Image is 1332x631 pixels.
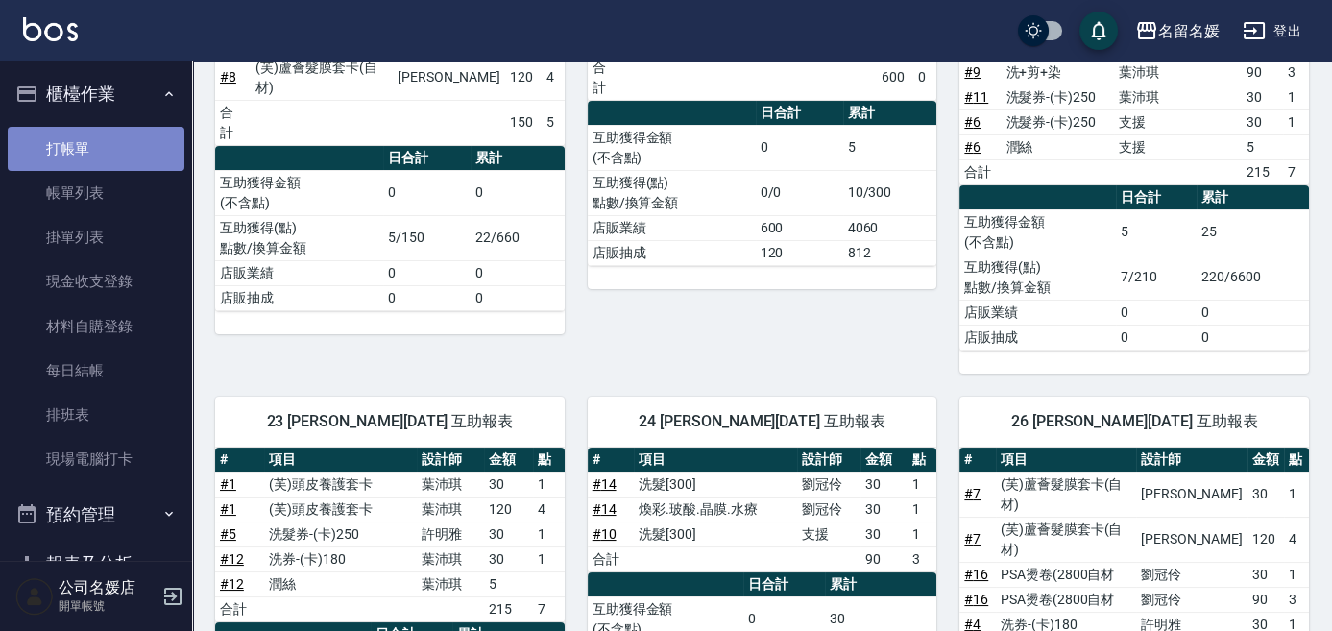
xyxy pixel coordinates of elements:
[1136,517,1247,562] td: [PERSON_NAME]
[251,55,393,100] td: (芙)蘆薈髮膜套卡(自材)
[417,472,484,497] td: 葉沛琪
[996,587,1136,612] td: PSA燙卷(2800自材
[843,240,937,265] td: 812
[471,215,565,260] td: 22/660
[264,497,417,522] td: (芙)頭皮養護套卡
[383,215,471,260] td: 5/150
[417,522,484,546] td: 許明雅
[611,412,914,431] span: 24 [PERSON_NAME][DATE] 互助報表
[383,146,471,171] th: 日合計
[1284,562,1309,587] td: 1
[825,572,937,597] th: 累計
[1001,85,1114,109] td: 洗髮券-(卡)250
[1001,60,1114,85] td: 洗+剪+染
[533,522,564,546] td: 1
[1136,448,1247,473] th: 設計師
[1136,472,1247,517] td: [PERSON_NAME]
[533,448,564,473] th: 點
[964,486,981,501] a: #7
[1242,159,1283,184] td: 215
[634,497,797,522] td: 煥彩.玻酸.晶膜.水療
[383,260,471,285] td: 0
[1242,134,1283,159] td: 5
[1283,85,1309,109] td: 1
[756,215,843,240] td: 600
[1116,300,1198,325] td: 0
[1284,448,1309,473] th: 點
[843,101,937,126] th: 累計
[964,531,981,546] a: #7
[215,448,565,622] table: a dense table
[913,55,936,100] td: 0
[417,448,484,473] th: 設計師
[959,325,1115,350] td: 店販抽成
[964,139,981,155] a: #6
[634,472,797,497] td: 洗髮[300]
[383,170,471,215] td: 0
[264,522,417,546] td: 洗髮券-(卡)250
[588,546,634,571] td: 合計
[1116,209,1198,255] td: 5
[959,300,1115,325] td: 店販業績
[964,592,988,607] a: #16
[1079,12,1118,50] button: save
[1235,13,1309,49] button: 登出
[59,597,157,615] p: 開單帳號
[533,497,564,522] td: 4
[964,64,981,80] a: #9
[756,170,843,215] td: 0/0
[264,546,417,571] td: 洗券-(卡)180
[908,448,937,473] th: 點
[1001,109,1114,134] td: 洗髮券-(卡)250
[220,476,236,492] a: #1
[756,240,843,265] td: 120
[797,472,860,497] td: 劉冠伶
[1116,255,1198,300] td: 7/210
[8,171,184,215] a: 帳單列表
[1136,587,1247,612] td: 劉冠伶
[1247,472,1284,517] td: 30
[593,501,617,517] a: #14
[505,100,542,145] td: 150
[417,571,484,596] td: 葉沛琪
[59,578,157,597] h5: 公司名媛店
[1158,19,1220,43] div: 名留名媛
[264,571,417,596] td: 潤絲
[215,170,383,215] td: 互助獲得金額 (不含點)
[959,185,1309,351] table: a dense table
[588,101,937,266] table: a dense table
[1116,325,1198,350] td: 0
[797,497,860,522] td: 劉冠伶
[959,255,1115,300] td: 互助獲得(點) 點數/換算金額
[843,125,937,170] td: 5
[1242,60,1283,85] td: 90
[471,170,565,215] td: 0
[8,349,184,393] a: 每日結帳
[797,448,860,473] th: 設計師
[588,448,634,473] th: #
[264,448,417,473] th: 項目
[1242,109,1283,134] td: 30
[588,448,937,572] table: a dense table
[588,215,756,240] td: 店販業績
[215,448,264,473] th: #
[8,215,184,259] a: 掛單列表
[593,526,617,542] a: #10
[1284,517,1309,562] td: 4
[959,209,1115,255] td: 互助獲得金額 (不含點)
[1247,448,1284,473] th: 金額
[23,17,78,41] img: Logo
[8,304,184,349] a: 材料自購登錄
[533,472,564,497] td: 1
[8,259,184,303] a: 現金收支登錄
[756,101,843,126] th: 日合計
[1127,12,1227,51] button: 名留名媛
[215,100,251,145] td: 合計
[1247,587,1284,612] td: 90
[542,100,565,145] td: 5
[959,448,996,473] th: #
[417,546,484,571] td: 葉沛琪
[533,596,564,621] td: 7
[542,55,565,100] td: 4
[484,522,533,546] td: 30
